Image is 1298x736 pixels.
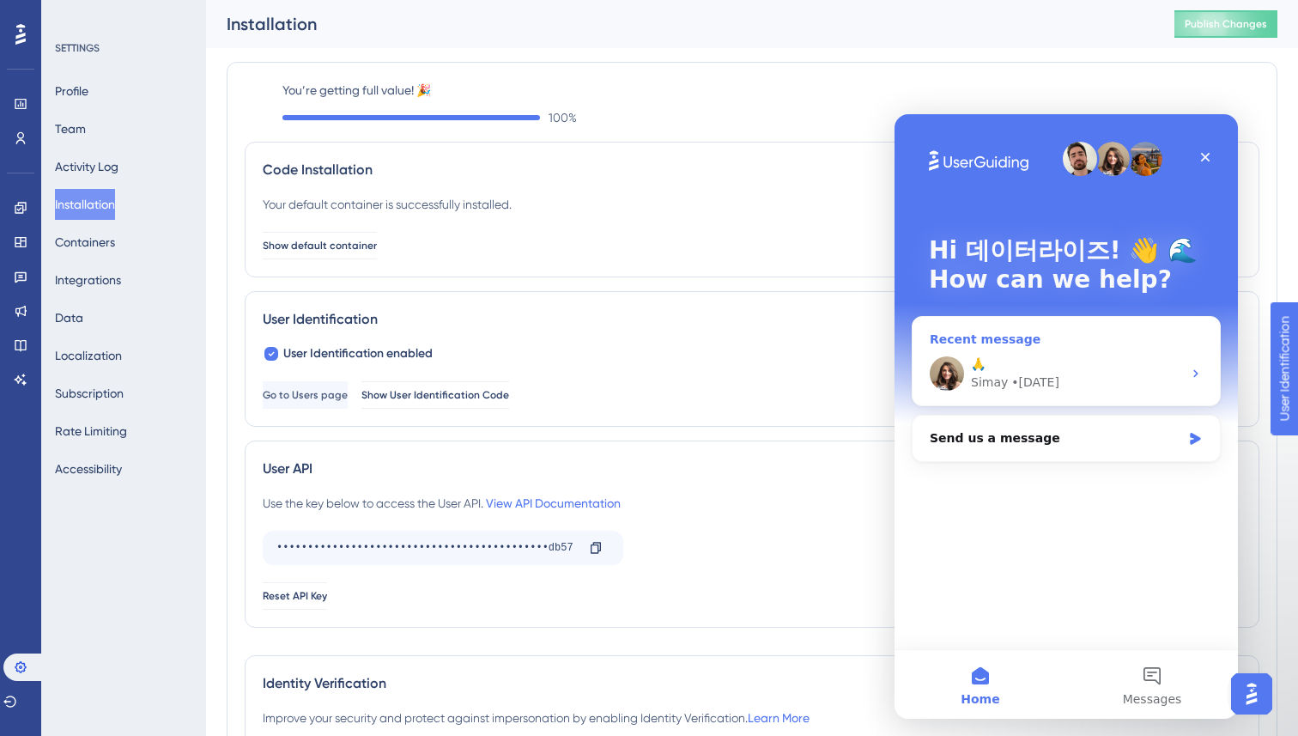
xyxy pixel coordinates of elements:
button: Installation [55,189,115,220]
div: Use the key below to access the User API. [263,493,621,514]
button: Subscription [55,378,124,409]
iframe: Intercom live chat [895,114,1238,719]
button: Reset API Key [263,582,327,610]
div: ••••••••••••••••••••••••••••••••••••••••••••db57 [276,534,575,562]
div: User API [263,459,1241,479]
button: Activity Log [55,151,118,182]
a: View API Documentation [486,496,621,510]
span: Show default container [263,239,377,252]
button: Accessibility [55,453,122,484]
span: Publish Changes [1185,17,1267,31]
button: Integrations [55,265,121,295]
span: 100 % [549,107,577,128]
button: Data [55,302,83,333]
span: User Identification enabled [283,344,433,364]
span: Show User Identification Code [361,388,509,402]
span: Reset API Key [263,589,327,603]
div: Your default container is successfully installed. [263,194,512,215]
div: Identity Verification [263,673,1241,694]
iframe: UserGuiding AI Assistant Launcher [1226,668,1277,720]
button: Rate Limiting [55,416,127,447]
div: User Identification [263,309,1241,330]
button: Team [55,113,86,144]
span: Go to Users page [263,388,348,402]
label: You’re getting full value! 🎉 [282,80,1259,100]
button: Show User Identification Code [361,381,509,409]
button: Localization [55,340,122,371]
button: Profile [55,76,88,106]
div: Installation [227,12,1131,36]
div: Code Installation [263,160,1241,180]
button: Containers [55,227,115,258]
div: Improve your security and protect against impersonation by enabling Identity Verification. [263,708,810,728]
button: Show default container [263,232,377,259]
button: Go to Users page [263,381,348,409]
button: Publish Changes [1174,10,1277,38]
span: User Identification [14,4,119,25]
a: Learn More [748,711,810,725]
div: SETTINGS [55,41,194,55]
